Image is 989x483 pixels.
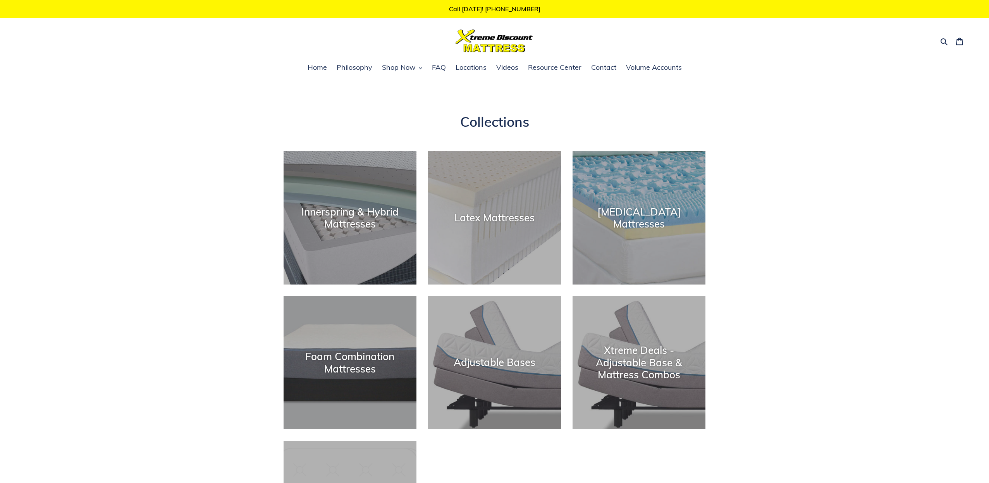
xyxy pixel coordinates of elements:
[308,63,327,72] span: Home
[378,62,426,74] button: Shop Now
[591,63,616,72] span: Contact
[432,63,446,72] span: FAQ
[428,212,561,224] div: Latex Mattresses
[284,206,416,230] div: Innerspring & Hybrid Mattresses
[626,63,682,72] span: Volume Accounts
[496,63,518,72] span: Videos
[456,63,487,72] span: Locations
[573,206,705,230] div: [MEDICAL_DATA] Mattresses
[492,62,522,74] a: Videos
[573,345,705,381] div: Xtreme Deals - Adjustable Base & Mattress Combos
[428,296,561,429] a: Adjustable Bases
[524,62,585,74] a: Resource Center
[284,114,706,130] h1: Collections
[428,151,561,284] a: Latex Mattresses
[587,62,620,74] a: Contact
[333,62,376,74] a: Philosophy
[528,63,581,72] span: Resource Center
[284,350,416,374] div: Foam Combination Mattresses
[428,62,450,74] a: FAQ
[284,296,416,429] a: Foam Combination Mattresses
[622,62,686,74] a: Volume Accounts
[573,296,705,429] a: Xtreme Deals - Adjustable Base & Mattress Combos
[452,62,490,74] a: Locations
[573,151,705,284] a: [MEDICAL_DATA] Mattresses
[428,357,561,369] div: Adjustable Bases
[304,62,331,74] a: Home
[337,63,372,72] span: Philosophy
[456,29,533,52] img: Xtreme Discount Mattress
[382,63,416,72] span: Shop Now
[284,151,416,284] a: Innerspring & Hybrid Mattresses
